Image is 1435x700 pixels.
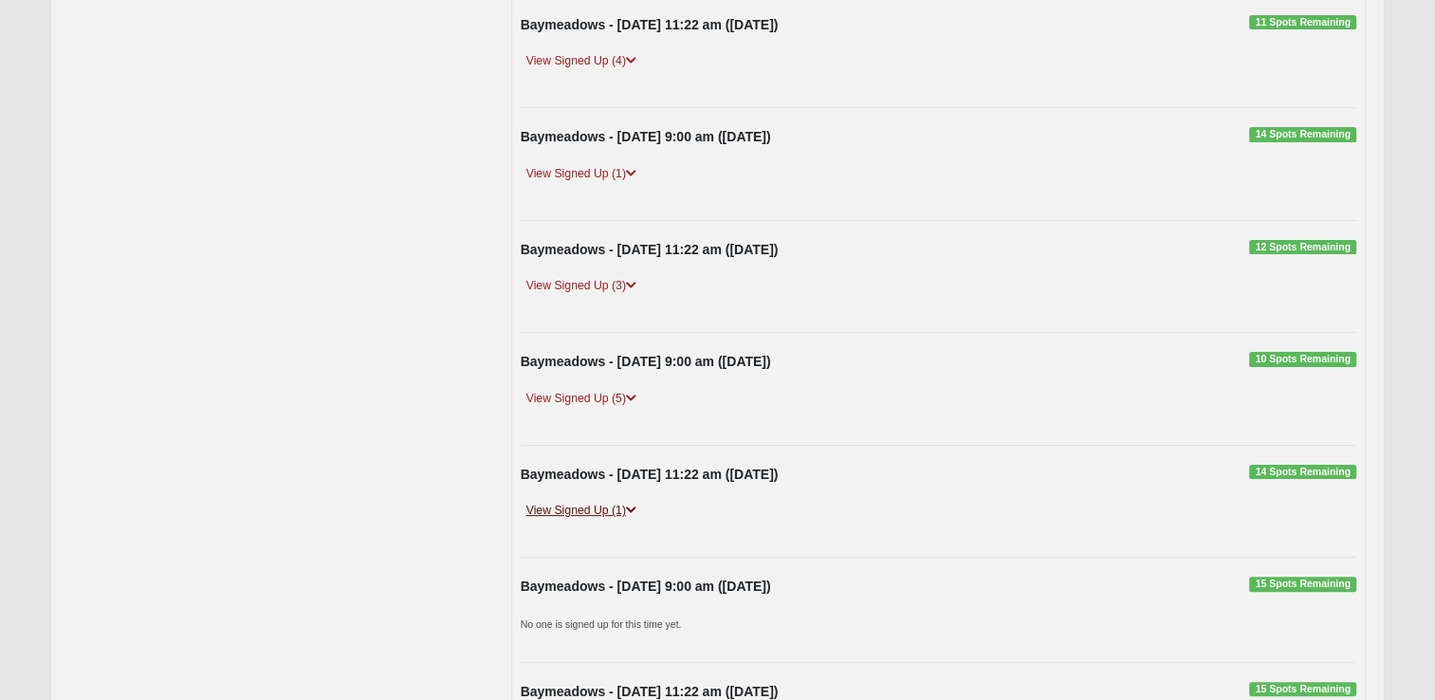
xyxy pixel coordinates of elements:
a: View Signed Up (3) [521,276,642,296]
strong: Baymeadows - [DATE] 11:22 am ([DATE]) [521,242,779,257]
span: 10 Spots Remaining [1249,352,1356,367]
strong: Baymeadows - [DATE] 9:00 am ([DATE]) [521,129,771,144]
span: 14 Spots Remaining [1249,465,1356,480]
strong: Baymeadows - [DATE] 9:00 am ([DATE]) [521,354,771,369]
span: 14 Spots Remaining [1249,127,1356,142]
a: View Signed Up (5) [521,389,642,409]
strong: Baymeadows - [DATE] 11:22 am ([DATE]) [521,17,779,32]
a: View Signed Up (1) [521,164,642,184]
span: 15 Spots Remaining [1249,577,1356,592]
a: View Signed Up (1) [521,501,642,521]
small: No one is signed up for this time yet. [521,618,682,630]
a: View Signed Up (4) [521,51,642,71]
strong: Baymeadows - [DATE] 9:00 am ([DATE]) [521,579,771,594]
strong: Baymeadows - [DATE] 11:22 am ([DATE]) [521,467,779,482]
span: 11 Spots Remaining [1249,15,1356,30]
span: 12 Spots Remaining [1249,240,1356,255]
strong: Baymeadows - [DATE] 11:22 am ([DATE]) [521,684,779,699]
span: 15 Spots Remaining [1249,682,1356,697]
